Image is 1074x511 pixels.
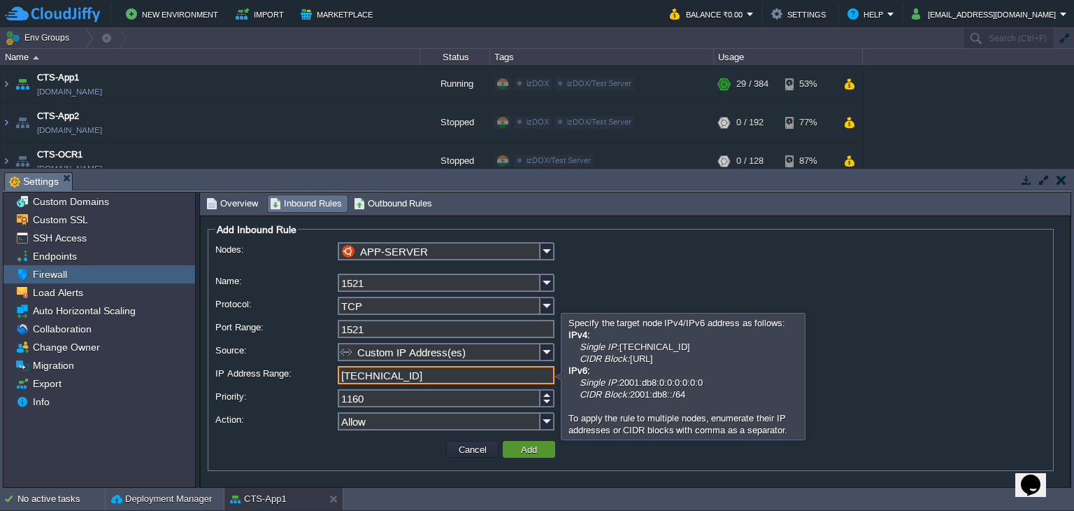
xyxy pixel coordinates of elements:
img: CloudJiffy [5,6,100,23]
img: AMDAwAAAACH5BAEAAAAALAAAAAABAAEAAAICRAEAOw== [1,104,12,141]
a: Export [30,377,64,390]
button: Balance ₹0.00 [670,6,747,22]
a: Info [30,395,52,408]
button: New Environment [126,6,222,22]
img: AMDAwAAAACH5BAEAAAAALAAAAAABAAEAAAICRAEAOw== [1,142,12,180]
a: Collaboration [30,323,94,335]
button: Deployment Manager [111,492,212,506]
button: Help [847,6,887,22]
i: CIDR Block: [580,353,630,364]
b: IPv6: [568,365,590,376]
label: Protocol: [215,297,336,311]
div: Running [420,65,490,103]
span: Inbound Rules [270,196,342,211]
img: AMDAwAAAACH5BAEAAAAALAAAAAABAAEAAAICRAEAOw== [13,65,32,103]
span: Outbound Rules [354,196,433,211]
label: Source: [215,343,336,358]
label: IP Address Range: [215,366,336,381]
span: izDOX [527,79,549,87]
span: izDOX [527,118,549,126]
a: CTS-App1 [37,71,79,85]
span: [DOMAIN_NAME] [37,162,102,176]
b: IPv4: [568,330,590,340]
div: 77% [785,104,831,141]
button: Add [517,443,541,456]
li: 2001:db8:0:0:0:0:0:0 [568,377,798,388]
li: 2001:db8::/64 [568,388,798,400]
li: [TECHNICAL_ID] [568,341,798,353]
div: Status [421,49,489,65]
a: CTS-App2 [37,109,79,123]
iframe: chat widget [1015,455,1060,497]
div: 0 / 128 [736,142,764,180]
span: Overview [206,196,258,211]
span: [DOMAIN_NAME] [37,123,102,137]
div: Usage [715,49,862,65]
a: Custom Domains [30,195,111,208]
div: 0 / 192 [736,104,764,141]
img: AMDAwAAAACH5BAEAAAAALAAAAAABAAEAAAICRAEAOw== [13,104,32,141]
img: AMDAwAAAACH5BAEAAAAALAAAAAABAAEAAAICRAEAOw== [33,56,39,59]
div: Name [1,49,420,65]
label: Name: [215,274,336,288]
div: Stopped [420,142,490,180]
button: Env Groups [5,28,74,48]
a: CTS-OCR1 [37,148,83,162]
a: Auto Horizontal Scaling [30,304,138,317]
span: Settings [9,173,59,190]
a: Change Owner [30,341,102,353]
a: Custom SSL [30,213,90,226]
span: izDOX/Test Server [527,156,591,164]
div: Tags [491,49,713,65]
div: 29 / 384 [736,65,768,103]
i: Single IP: [580,342,620,352]
label: Port Range: [215,320,336,335]
div: No active tasks [17,488,105,510]
i: CIDR Block: [580,389,630,400]
a: Load Alerts [30,286,85,299]
label: Action: [215,412,336,427]
button: [EMAIL_ADDRESS][DOMAIN_NAME] [912,6,1060,22]
div: 87% [785,142,831,180]
img: AMDAwAAAACH5BAEAAAAALAAAAAABAAEAAAICRAEAOw== [13,142,32,180]
a: Migration [30,359,76,372]
button: CTS-App1 [230,492,287,506]
label: Priority: [215,389,336,404]
button: Import [236,6,288,22]
span: izDOX/Test Server [567,118,631,126]
li: [URL] [568,353,798,365]
i: Single IP: [580,377,620,388]
a: Endpoints [30,250,79,262]
div: Stopped [420,104,490,141]
div: Specify the target node IPv4/IPv6 address as follows: To apply the rule to multiple nodes, enumer... [565,315,801,438]
span: Add Inbound Rule [217,224,296,235]
span: [DOMAIN_NAME] [37,85,102,99]
div: 53% [785,65,831,103]
label: Nodes: [215,242,336,257]
img: AMDAwAAAACH5BAEAAAAALAAAAAABAAEAAAICRAEAOw== [1,65,12,103]
span: izDOX/Test Server [567,79,631,87]
a: SSH Access [30,232,89,244]
button: Settings [771,6,830,22]
button: Marketplace [301,6,377,22]
a: Firewall [30,268,69,281]
button: Cancel [454,443,491,456]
